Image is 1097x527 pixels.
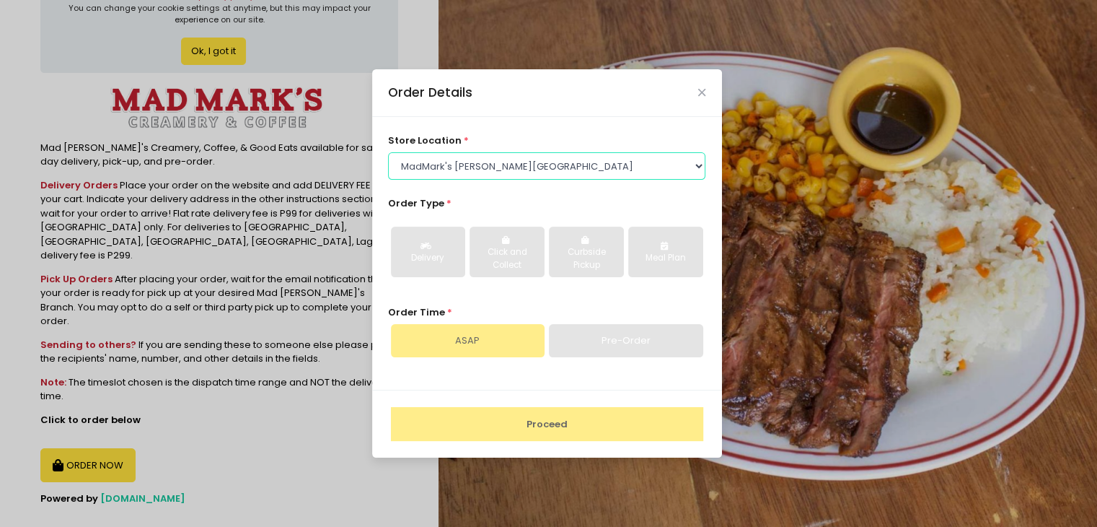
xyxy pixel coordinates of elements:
[559,246,613,271] div: Curbside Pickup
[388,83,472,102] div: Order Details
[391,407,703,442] button: Proceed
[628,227,702,277] button: Meal Plan
[549,227,623,277] button: Curbside Pickup
[401,252,455,265] div: Delivery
[388,134,462,147] span: store location
[698,89,705,96] button: Close
[470,227,544,277] button: Click and Collect
[480,246,534,271] div: Click and Collect
[391,227,465,277] button: Delivery
[388,305,445,319] span: Order Time
[388,196,444,210] span: Order Type
[638,252,692,265] div: Meal Plan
